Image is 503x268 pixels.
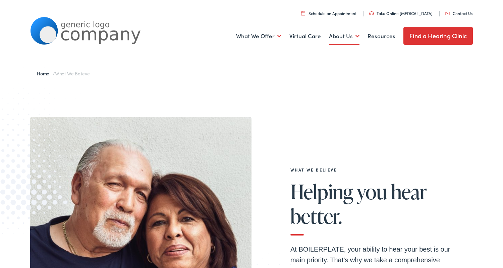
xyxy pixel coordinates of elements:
a: What We Offer [236,24,281,49]
a: Take Online [MEDICAL_DATA] [369,10,433,16]
span: Helping [290,181,353,203]
img: utility icon [301,11,305,15]
a: Contact Us [445,10,472,16]
a: Schedule an Appointment [301,10,356,16]
img: utility icon [369,11,374,15]
a: Resources [368,24,395,49]
span: hear [391,181,427,203]
a: About Us [329,24,359,49]
a: Virtual Care [289,24,321,49]
a: Find a Hearing Clinic [403,27,473,45]
img: utility icon [445,12,450,15]
span: you [357,181,387,203]
span: better. [290,205,342,227]
h2: What We Believe [290,167,451,172]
